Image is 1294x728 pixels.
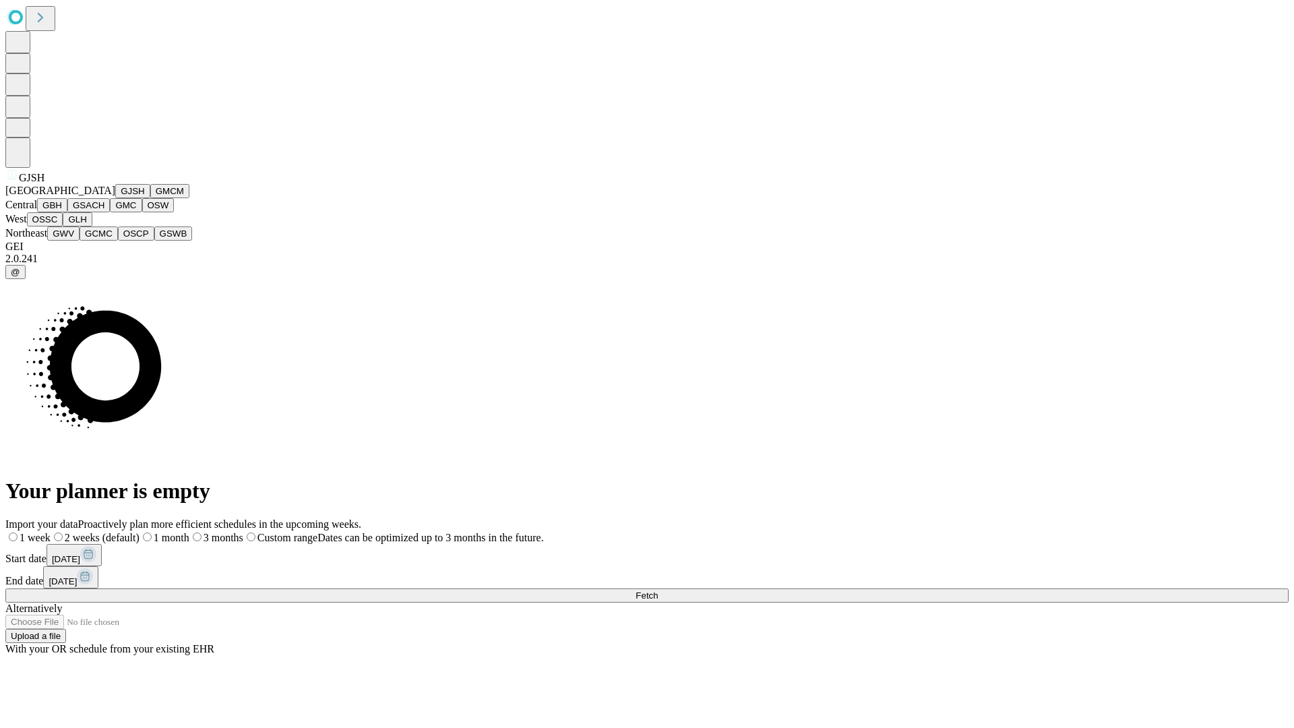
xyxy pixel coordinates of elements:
span: With your OR schedule from your existing EHR [5,643,214,655]
span: 1 month [154,532,189,543]
button: GMC [110,198,142,212]
span: [GEOGRAPHIC_DATA] [5,185,115,196]
span: Dates can be optimized up to 3 months in the future. [317,532,543,543]
button: [DATE] [47,544,102,566]
button: GCMC [80,226,118,241]
div: End date [5,566,1289,588]
span: Fetch [636,590,658,601]
button: GSWB [154,226,193,241]
button: GJSH [115,184,150,198]
button: GMCM [150,184,189,198]
h1: Your planner is empty [5,479,1289,504]
span: 2 weeks (default) [65,532,140,543]
input: 2 weeks (default) [54,533,63,541]
div: GEI [5,241,1289,253]
button: OSCP [118,226,154,241]
button: Fetch [5,588,1289,603]
input: 1 week [9,533,18,541]
button: OSW [142,198,175,212]
input: 3 months [193,533,202,541]
button: GBH [37,198,67,212]
span: [DATE] [52,554,80,564]
button: @ [5,265,26,279]
input: 1 month [143,533,152,541]
span: Northeast [5,227,47,239]
span: @ [11,267,20,277]
span: Import your data [5,518,78,530]
button: [DATE] [43,566,98,588]
span: Central [5,199,37,210]
span: 1 week [20,532,51,543]
span: Custom range [257,532,317,543]
span: 3 months [204,532,243,543]
button: OSSC [27,212,63,226]
div: 2.0.241 [5,253,1289,265]
button: GWV [47,226,80,241]
button: GSACH [67,198,110,212]
div: Start date [5,544,1289,566]
span: Alternatively [5,603,62,614]
span: GJSH [19,172,44,183]
button: GLH [63,212,92,226]
span: Proactively plan more efficient schedules in the upcoming weeks. [78,518,361,530]
button: Upload a file [5,629,66,643]
input: Custom rangeDates can be optimized up to 3 months in the future. [247,533,255,541]
span: [DATE] [49,576,77,586]
span: West [5,213,27,224]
